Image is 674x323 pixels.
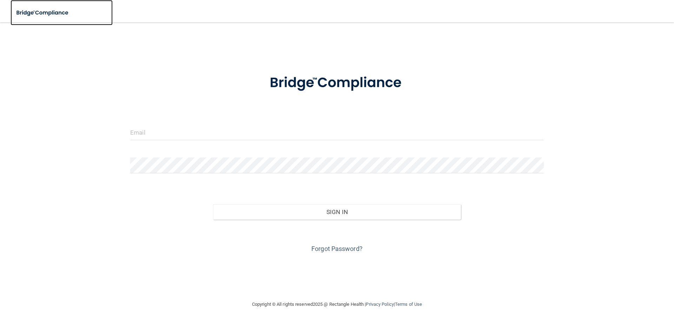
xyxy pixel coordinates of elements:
a: Privacy Policy [366,302,394,307]
a: Terms of Use [395,302,422,307]
button: Sign In [213,204,461,220]
img: bridge_compliance_login_screen.278c3ca4.svg [11,6,75,20]
a: Forgot Password? [311,245,363,252]
div: Copyright © All rights reserved 2025 @ Rectangle Health | | [209,293,465,316]
input: Email [130,124,544,140]
img: bridge_compliance_login_screen.278c3ca4.svg [255,65,419,101]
